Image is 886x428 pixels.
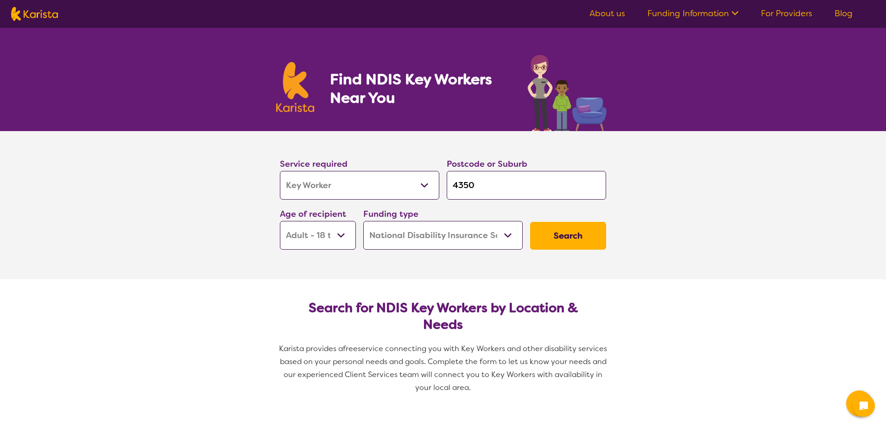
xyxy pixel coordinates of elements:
a: Funding Information [647,8,739,19]
span: service connecting you with Key Workers and other disability services based on your personal need... [280,344,609,392]
span: free [343,344,358,353]
img: Karista logo [276,62,314,112]
span: Karista provides a [279,344,343,353]
label: Funding type [363,208,418,220]
a: For Providers [761,8,812,19]
label: Service required [280,158,348,170]
h1: Find NDIS Key Workers Near You [330,70,509,107]
button: Search [530,222,606,250]
label: Age of recipient [280,208,346,220]
label: Postcode or Suburb [447,158,527,170]
a: Blog [835,8,853,19]
a: About us [589,8,625,19]
img: Karista logo [11,7,58,21]
img: key-worker [525,50,610,131]
input: Type [447,171,606,200]
h2: Search for NDIS Key Workers by Location & Needs [287,300,599,333]
button: Channel Menu [846,390,872,416]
